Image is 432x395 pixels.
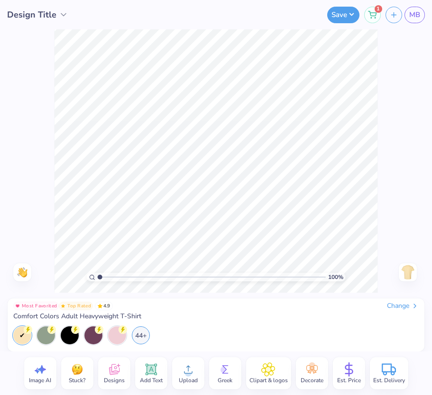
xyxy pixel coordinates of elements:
[375,5,382,13] span: 1
[328,273,343,281] span: 100 %
[70,362,84,377] img: Stuck?
[249,377,288,384] span: Clipart & logos
[132,326,150,344] div: 44+
[22,304,57,308] span: Most Favorited
[29,377,51,384] span: Image AI
[67,304,91,308] span: Top Rated
[409,9,420,20] span: MB
[13,302,59,310] button: Badge Button
[404,7,425,23] a: MB
[140,377,163,384] span: Add Text
[95,302,113,310] span: 4.9
[13,312,141,321] span: Comfort Colors Adult Heavyweight T-Shirt
[59,302,93,310] button: Badge Button
[400,265,415,280] img: Back
[387,302,419,310] div: Change
[373,377,405,384] span: Est. Delivery
[218,377,232,384] span: Greek
[7,9,56,21] span: Design Title
[301,377,323,384] span: Decorate
[179,377,198,384] span: Upload
[337,377,361,384] span: Est. Price
[69,377,85,384] span: Stuck?
[327,7,359,23] button: Save
[61,304,65,308] img: Top Rated sort
[104,377,125,384] span: Designs
[15,304,20,308] img: Most Favorited sort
